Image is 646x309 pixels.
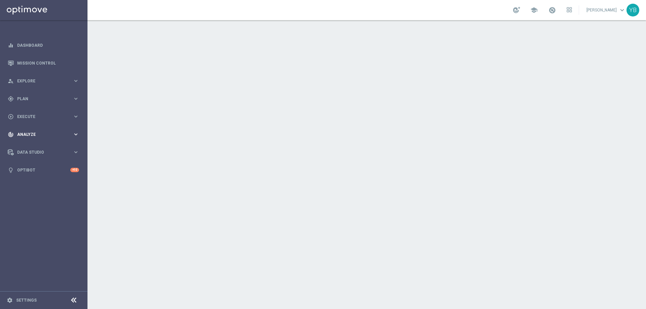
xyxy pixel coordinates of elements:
a: Dashboard [17,36,79,54]
button: Data Studio keyboard_arrow_right [7,150,79,155]
i: keyboard_arrow_right [73,78,79,84]
div: Plan [8,96,73,102]
i: gps_fixed [8,96,14,102]
span: keyboard_arrow_down [618,6,626,14]
a: Settings [16,298,37,302]
span: Analyze [17,132,73,137]
i: keyboard_arrow_right [73,149,79,155]
div: Analyze [8,131,73,138]
button: lightbulb Optibot +10 [7,167,79,173]
i: keyboard_arrow_right [73,131,79,138]
div: +10 [70,168,79,172]
button: gps_fixed Plan keyboard_arrow_right [7,96,79,102]
a: Optibot [17,161,70,179]
div: Dashboard [8,36,79,54]
div: YB [626,4,639,16]
div: Mission Control [8,54,79,72]
i: play_circle_outline [8,114,14,120]
div: Execute [8,114,73,120]
span: Data Studio [17,150,73,154]
button: play_circle_outline Execute keyboard_arrow_right [7,114,79,119]
i: person_search [8,78,14,84]
i: settings [7,297,13,303]
span: Execute [17,115,73,119]
span: school [530,6,538,14]
span: Explore [17,79,73,83]
div: Optibot [8,161,79,179]
button: Mission Control [7,61,79,66]
i: keyboard_arrow_right [73,95,79,102]
a: [PERSON_NAME]keyboard_arrow_down [586,5,626,15]
i: lightbulb [8,167,14,173]
i: keyboard_arrow_right [73,113,79,120]
div: Data Studio [8,149,73,155]
i: track_changes [8,131,14,138]
a: Mission Control [17,54,79,72]
button: track_changes Analyze keyboard_arrow_right [7,132,79,137]
button: equalizer Dashboard [7,43,79,48]
button: person_search Explore keyboard_arrow_right [7,78,79,84]
span: Plan [17,97,73,101]
div: Explore [8,78,73,84]
i: equalizer [8,42,14,48]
